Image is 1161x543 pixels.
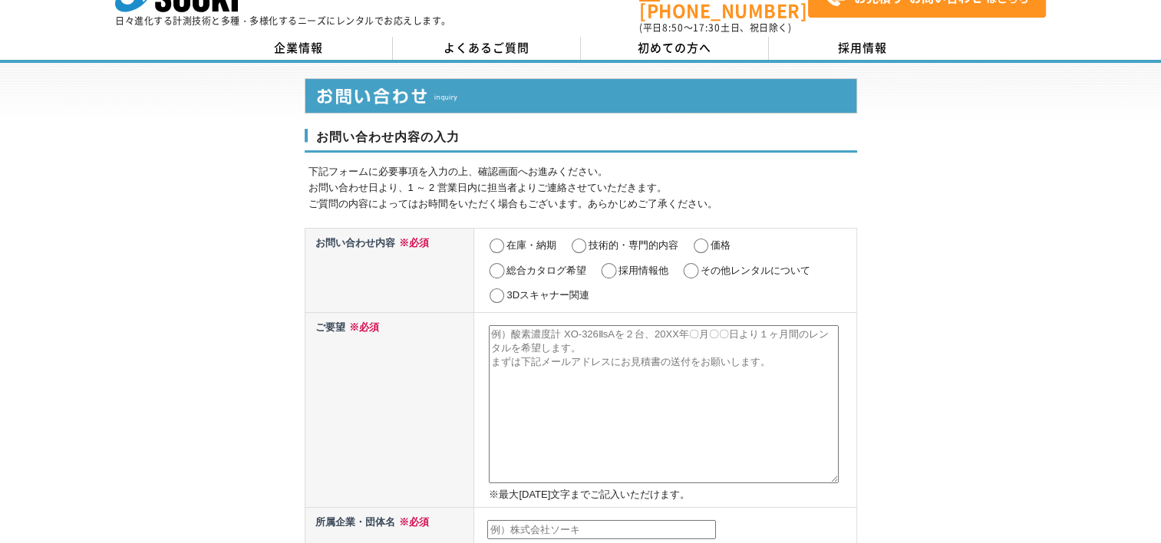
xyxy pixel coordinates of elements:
[393,37,581,60] a: よくあるご質問
[662,21,684,35] span: 8:50
[489,487,853,503] p: ※最大[DATE]文字までご記入いただけます。
[487,520,716,540] input: 例）株式会社ソーキ
[581,37,769,60] a: 初めての方へ
[618,265,668,276] label: 採用情報他
[305,129,857,153] h3: お問い合わせ内容の入力
[589,239,678,251] label: 技術的・専門的内容
[305,228,474,312] th: お問い合わせ内容
[701,265,810,276] label: その他レンタルについて
[395,237,429,248] span: ※必須
[639,21,791,35] span: (平日 ～ 土日、祝日除く)
[115,16,451,25] p: 日々進化する計測技術と多種・多様化するニーズにレンタルでお応えします。
[345,321,379,333] span: ※必須
[711,239,731,251] label: 価格
[205,37,393,60] a: 企業情報
[638,39,711,56] span: 初めての方へ
[395,516,429,528] span: ※必須
[769,37,957,60] a: 採用情報
[308,164,857,212] p: 下記フォームに必要事項を入力の上、確認画面へお進みください。 お問い合わせ日より、1 ～ 2 営業日内に担当者よりご連絡させていただきます。 ご質問の内容によってはお時間をいただく場合もございま...
[693,21,721,35] span: 17:30
[305,78,857,114] img: お問い合わせ
[506,239,556,251] label: 在庫・納期
[506,289,589,301] label: 3Dスキャナー関連
[506,265,586,276] label: 総合カタログ希望
[305,312,474,507] th: ご要望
